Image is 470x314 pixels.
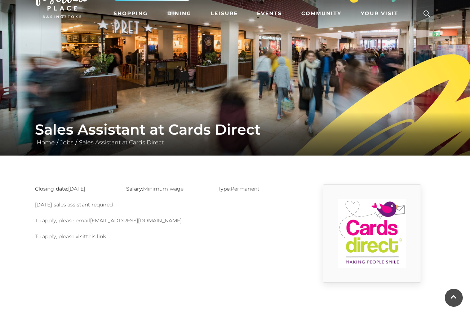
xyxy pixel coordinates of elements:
strong: Closing date: [35,186,68,192]
a: Jobs [58,139,75,146]
p: Minimum wage [126,184,207,193]
strong: Type: [218,186,231,192]
p: Permanent [218,184,298,193]
p: [DATE] [35,184,115,193]
a: Community [298,7,344,20]
p: To apply, please visit . [35,232,298,241]
p: To apply, please email . [35,216,298,225]
a: Shopping [111,7,151,20]
a: Sales Assistant at Cards Direct [77,139,166,146]
strong: Salary: [126,186,143,192]
div: / / [30,121,440,147]
span: Your Visit [361,10,398,17]
a: Your Visit [358,7,405,20]
a: Events [254,7,285,20]
a: this link [86,233,106,240]
a: Dining [164,7,194,20]
a: Leisure [208,7,241,20]
img: 9_1554819914_l1cI.png [338,199,406,268]
a: Home [35,139,57,146]
a: [EMAIL_ADDRESS][DOMAIN_NAME] [90,217,182,224]
p: [DATE] sales assistant required [35,200,298,209]
h1: Sales Assistant at Cards Direct [35,121,435,138]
